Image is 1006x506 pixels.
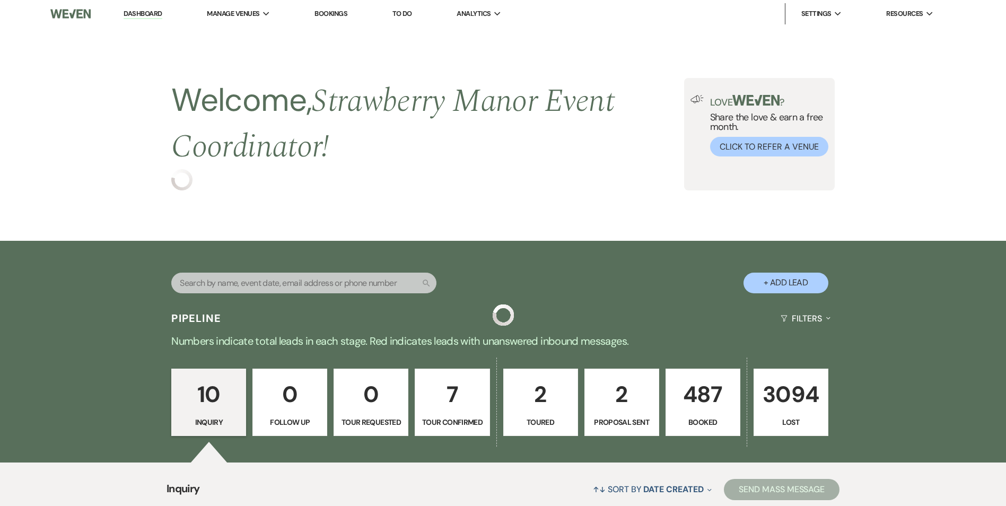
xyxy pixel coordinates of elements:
[643,484,703,495] span: Date Created
[493,304,514,326] img: loading spinner
[710,137,828,156] button: Click to Refer a Venue
[171,273,436,293] input: Search by name, event date, email address or phone number
[124,9,162,19] a: Dashboard
[259,377,320,412] p: 0
[171,311,221,326] h3: Pipeline
[171,77,614,171] span: Strawberry Manor Event Coordinator !
[584,369,659,437] a: 2Proposal Sent
[589,475,716,503] button: Sort By Date Created
[776,304,834,333] button: Filters
[510,377,571,412] p: 2
[724,479,839,500] button: Send Mass Message
[392,9,412,18] a: To Do
[340,416,401,428] p: Tour Requested
[704,95,828,156] div: Share the love & earn a free month.
[690,95,704,103] img: loud-speaker-illustration.svg
[743,273,828,293] button: + Add Lead
[672,416,733,428] p: Booked
[252,369,327,437] a: 0Follow Up
[422,416,483,428] p: Tour Confirmed
[754,369,828,437] a: 3094Lost
[593,484,606,495] span: ↑↓
[171,369,246,437] a: 10Inquiry
[207,8,259,19] span: Manage Venues
[710,95,828,107] p: Love ?
[340,377,401,412] p: 0
[732,95,780,106] img: weven-logo-green.svg
[886,8,923,19] span: Resources
[591,377,652,412] p: 2
[178,416,239,428] p: Inquiry
[457,8,491,19] span: Analytics
[760,377,821,412] p: 3094
[259,416,320,428] p: Follow Up
[510,416,571,428] p: Toured
[801,8,832,19] span: Settings
[50,3,91,25] img: Weven Logo
[121,333,885,350] p: Numbers indicate total leads in each stage. Red indicates leads with unanswered inbound messages.
[672,377,733,412] p: 487
[334,369,408,437] a: 0Tour Requested
[503,369,578,437] a: 2Toured
[591,416,652,428] p: Proposal Sent
[171,78,684,169] h2: Welcome,
[760,416,821,428] p: Lost
[167,481,200,503] span: Inquiry
[422,377,483,412] p: 7
[415,369,489,437] a: 7Tour Confirmed
[666,369,740,437] a: 487Booked
[178,377,239,412] p: 10
[314,9,347,18] a: Bookings
[171,169,193,190] img: loading spinner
